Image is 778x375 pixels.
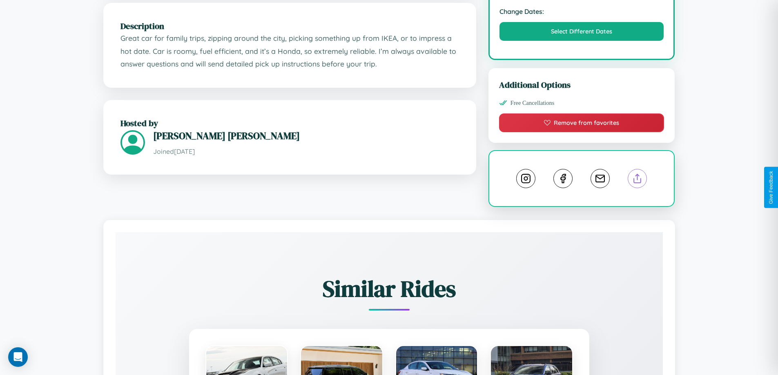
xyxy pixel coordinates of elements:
h2: Similar Rides [144,273,634,304]
span: Free Cancellations [510,100,555,107]
p: Great car for family trips, zipping around the city, picking something up from IKEA, or to impres... [120,32,459,71]
h3: Additional Options [499,79,664,91]
button: Remove from favorites [499,113,664,132]
button: Select Different Dates [499,22,664,41]
div: Open Intercom Messenger [8,347,28,367]
h2: Hosted by [120,117,459,129]
p: Joined [DATE] [153,146,459,158]
div: Give Feedback [768,171,774,204]
h3: [PERSON_NAME] [PERSON_NAME] [153,129,459,142]
h2: Description [120,20,459,32]
strong: Change Dates: [499,7,664,16]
